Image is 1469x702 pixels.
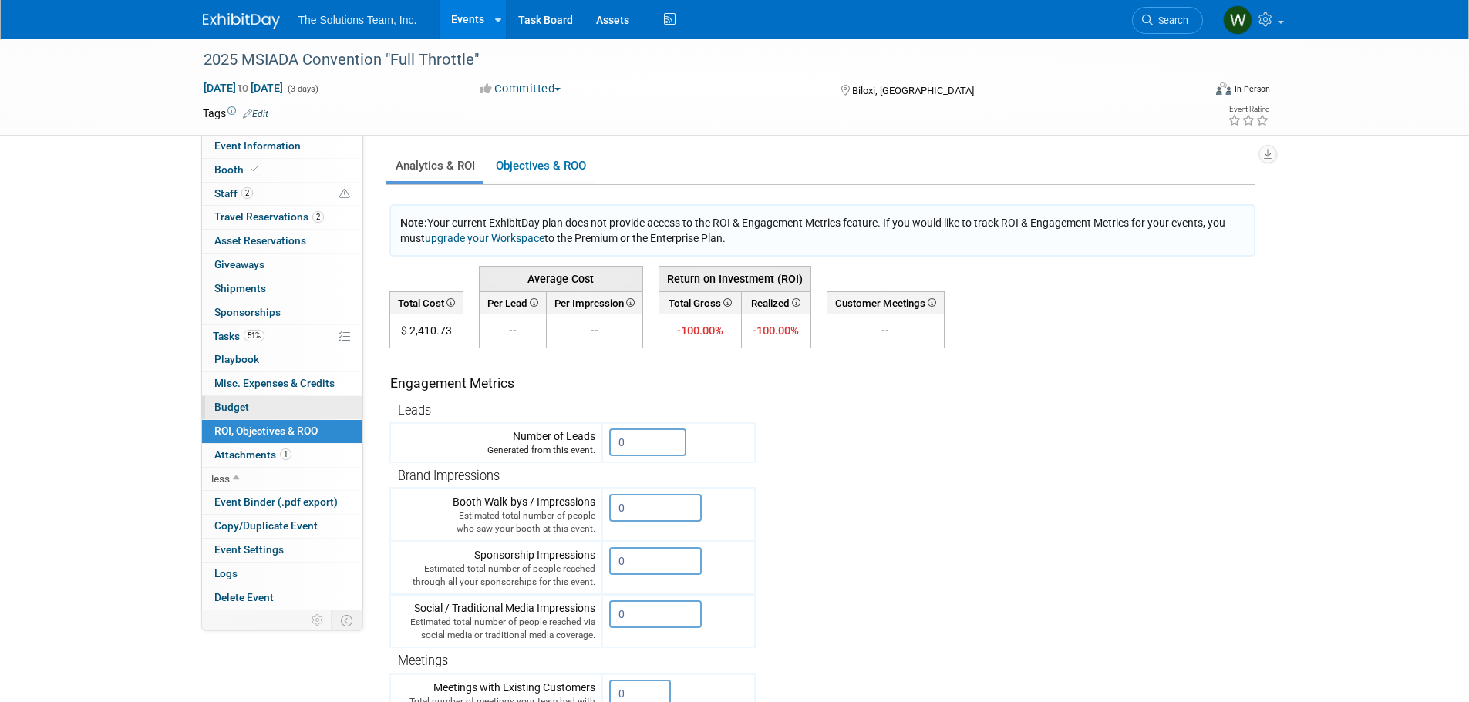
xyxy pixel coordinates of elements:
button: Committed [475,81,567,97]
span: less [211,472,230,485]
span: Budget [214,401,249,413]
span: Copy/Duplicate Event [214,519,318,532]
div: Event Rating [1228,106,1269,113]
a: Logs [202,563,362,586]
span: Delete Event [214,591,274,603]
div: Number of Leads [397,428,595,457]
div: 2025 MSIADA Convention "Full Throttle" [198,46,1180,74]
a: Giveaways [202,254,362,277]
th: Per Lead [479,291,546,314]
span: The Solutions Team, Inc. [298,14,417,26]
span: Event Information [214,139,301,152]
img: Format-Inperson.png [1216,82,1231,95]
div: Estimated total number of people reached via social media or traditional media coverage. [397,616,595,642]
a: Attachments1 [202,444,362,467]
span: 2 [312,211,324,223]
span: ROI, Objectives & ROO [214,425,318,437]
span: Tasks [213,330,264,342]
img: Will Orzechowski [1223,5,1252,35]
span: Logs [214,567,238,579]
span: Travel Reservations [214,210,324,223]
th: Return on Investment (ROI) [659,266,810,291]
a: Event Information [202,135,362,158]
span: -- [591,324,598,337]
span: Sponsorships [214,306,281,318]
span: 1 [280,448,291,460]
a: Event Settings [202,539,362,562]
span: Shipments [214,282,266,294]
span: Search [1153,15,1188,26]
a: Tasks51% [202,325,362,348]
div: In-Person [1234,83,1270,95]
th: Total Gross [659,291,742,314]
th: Customer Meetings [827,291,944,314]
span: Brand Impressions [398,469,500,483]
a: Playbook [202,348,362,371]
span: Attachments [214,448,291,461]
a: Budget [202,396,362,419]
span: [DATE] [DATE] [203,81,284,95]
span: (3 days) [286,84,318,94]
span: Giveaways [214,258,264,270]
a: Misc. Expenses & Credits [202,372,362,395]
div: Estimated total number of people reached through all your sponsorships for this event. [397,563,595,589]
div: Estimated total number of people who saw your booth at this event. [397,509,595,536]
div: Engagement Metrics [390,374,749,393]
span: Your current ExhibitDay plan does not provide access to the ROI & Engagement Metrics feature. If ... [400,217,1225,244]
span: to [236,82,251,94]
span: -100.00% [677,324,723,338]
span: 2 [241,187,253,199]
a: Analytics & ROI [386,151,483,181]
a: Copy/Duplicate Event [202,515,362,538]
a: Delete Event [202,586,362,610]
span: Playbook [214,353,259,365]
td: Toggle Event Tabs [331,610,362,630]
div: Social / Traditional Media Impressions [397,600,595,642]
img: ExhibitDay [203,13,280,29]
a: Asset Reservations [202,230,362,253]
span: Booth [214,163,261,176]
div: Booth Walk-bys / Impressions [397,494,595,536]
a: Sponsorships [202,301,362,324]
td: $ 2,410.73 [389,314,463,348]
td: Personalize Event Tab Strip [305,610,332,630]
span: Biloxi, [GEOGRAPHIC_DATA] [852,85,974,96]
th: Realized [742,291,810,314]
a: Search [1132,7,1203,34]
td: Tags [203,106,268,121]
span: -100.00% [753,324,799,338]
span: Event Settings [214,543,284,556]
a: Booth [202,159,362,182]
span: Leads [398,403,431,418]
div: Sponsorship Impressions [397,547,595,589]
a: Edit [243,109,268,119]
span: Event Binder (.pdf export) [214,495,338,508]
span: Asset Reservations [214,234,306,247]
span: Meetings [398,653,448,668]
span: Staff [214,187,253,200]
div: -- [834,323,938,338]
a: upgrade your Workspace [425,232,544,244]
a: Objectives & ROO [487,151,595,181]
span: 51% [244,330,264,341]
i: Booth reservation complete [251,165,258,173]
th: Total Cost [389,291,463,314]
a: Travel Reservations2 [202,206,362,229]
a: ROI, Objectives & ROO [202,420,362,443]
div: Generated from this event. [397,444,595,457]
th: Per Impression [546,291,642,314]
div: Event Format [1112,80,1271,103]
a: Event Binder (.pdf export) [202,491,362,514]
a: less [202,468,362,491]
span: -- [509,324,517,337]
span: Note: [400,217,427,229]
th: Average Cost [479,266,642,291]
span: Potential Scheduling Conflict -- at least one attendee is tagged in another overlapping event. [339,187,350,201]
a: Shipments [202,277,362,301]
a: Staff2 [202,183,362,206]
span: Misc. Expenses & Credits [214,377,335,389]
